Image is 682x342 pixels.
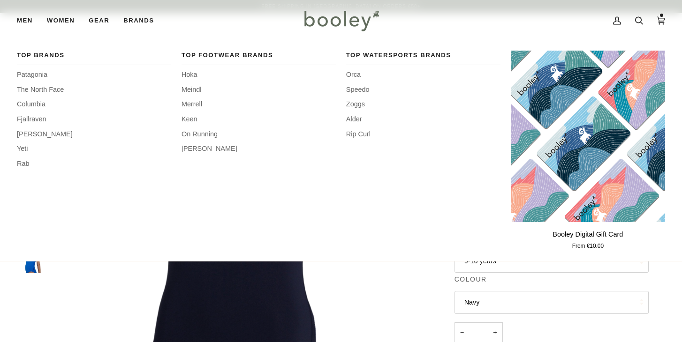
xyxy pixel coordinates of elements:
span: Women [47,16,75,25]
img: Booley [300,7,382,34]
span: From €10.00 [572,242,604,251]
span: Top Watersports Brands [346,51,500,60]
a: Patagonia [17,70,171,80]
a: Booley Digital Gift Card [511,226,665,251]
a: Fjallraven [17,114,171,125]
a: [PERSON_NAME] [17,129,171,140]
span: Gear [89,16,109,25]
a: The North Face [17,85,171,95]
a: Rab [17,159,171,169]
span: Men [17,16,33,25]
span: Top Brands [17,51,171,60]
a: Speedo [346,85,500,95]
a: Top Watersports Brands [346,51,500,65]
a: Columbia [17,99,171,110]
product-grid-item-variant: €10.00 [511,51,665,222]
span: Top Footwear Brands [182,51,336,60]
a: Merrell [182,99,336,110]
span: Colour [455,275,487,284]
a: On Running [182,129,336,140]
a: Rip Curl [346,129,500,140]
a: Meindl [182,85,336,95]
a: Yeti [17,144,171,154]
a: Zoggs [346,99,500,110]
a: Booley Digital Gift Card [511,51,665,222]
a: Top Brands [17,51,171,65]
a: Alder [346,114,500,125]
a: Orca [346,70,500,80]
a: [PERSON_NAME] [182,144,336,154]
a: Hoka [182,70,336,80]
p: Booley Digital Gift Card [553,230,623,240]
span: Brands [123,16,154,25]
button: Navy [455,291,649,314]
product-grid-item: Booley Digital Gift Card [511,51,665,250]
a: Top Footwear Brands [182,51,336,65]
a: Keen [182,114,336,125]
